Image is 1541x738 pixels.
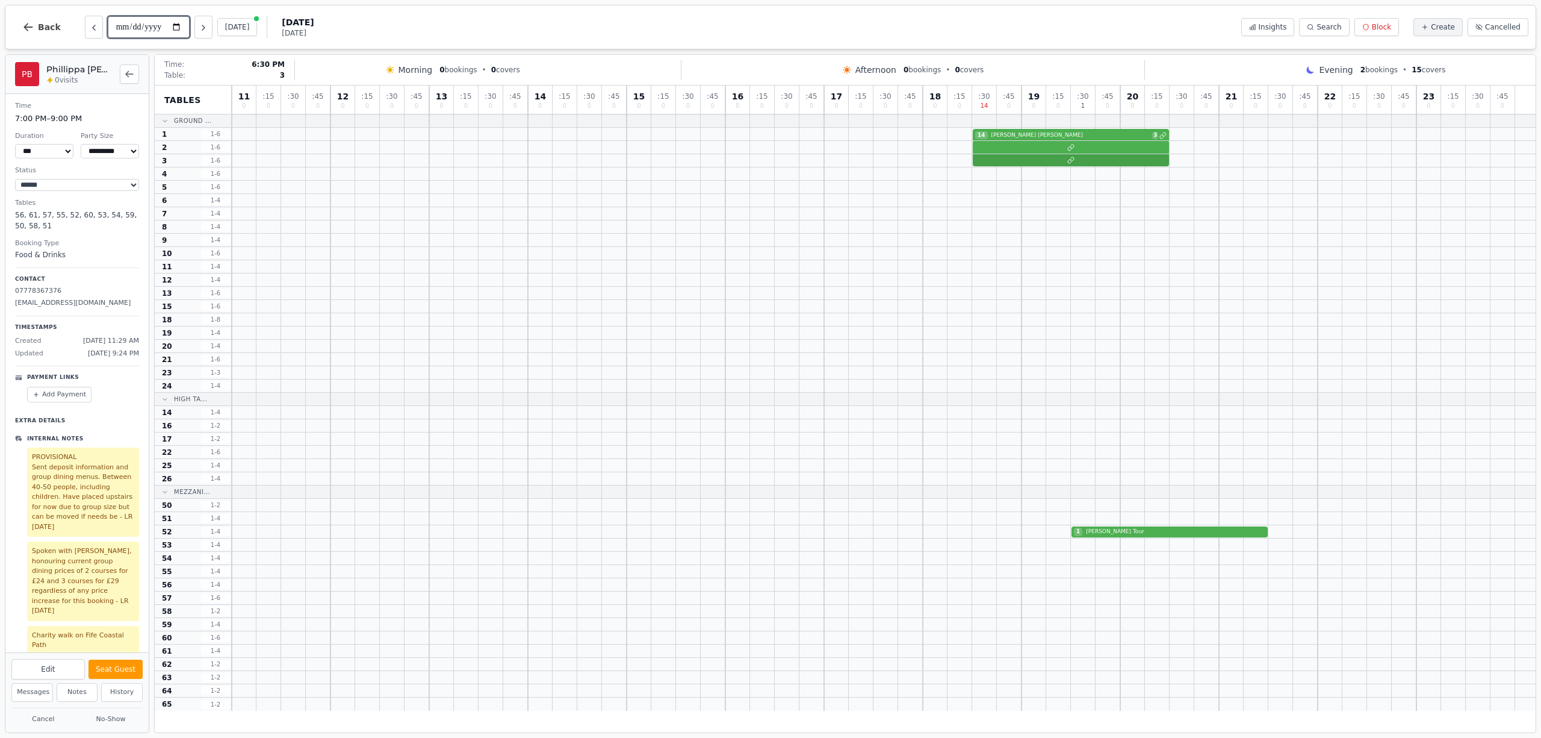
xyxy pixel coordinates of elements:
span: : 15 [1447,93,1459,100]
span: 0 [1155,103,1159,109]
span: 57 [162,593,172,603]
span: 18 [929,92,941,101]
span: 10 [162,249,172,258]
span: Mezzani... [174,487,210,496]
span: 0 [439,103,443,109]
span: 17 [162,434,172,444]
span: 20 [162,342,172,351]
span: 9 [162,236,167,245]
span: 0 [390,103,394,109]
button: Insights [1241,18,1295,36]
span: 56 [162,580,172,590]
span: 0 [637,103,640,109]
span: 0 [884,103,887,109]
span: 1 - 6 [201,448,230,457]
span: 61 [162,646,172,656]
dt: Time [15,101,139,111]
span: covers [955,65,984,75]
span: bookings [439,65,477,75]
span: 0 [785,103,789,109]
span: 26 [162,474,172,484]
span: Back [38,23,61,31]
dt: Tables [15,198,139,208]
span: : 15 [361,93,373,100]
span: : 15 [1052,93,1064,100]
span: 0 [904,66,908,74]
span: 0 [1328,103,1332,109]
span: 64 [162,686,172,696]
span: 0 [439,66,444,74]
span: 51 [162,514,172,524]
span: : 45 [1299,93,1310,100]
button: Cancel [11,712,75,727]
span: 0 [464,103,468,109]
span: 16 [162,421,172,431]
span: 1 - 6 [201,593,230,602]
span: : 30 [879,93,891,100]
span: 1 - 2 [201,434,230,443]
span: : 15 [657,93,669,100]
span: : 30 [1077,93,1088,100]
span: Evening [1319,64,1353,76]
span: : 45 [1200,93,1212,100]
span: : 15 [460,93,471,100]
span: : 30 [1472,93,1483,100]
span: 19 [1028,92,1040,101]
span: 0 [316,103,320,109]
span: : 15 [559,93,570,100]
span: 1 - 4 [201,328,230,337]
span: Search [1316,22,1341,32]
span: 0 [365,103,369,109]
span: 0 [1032,103,1035,109]
span: 0 visits [55,75,78,85]
dd: 7:00 PM – 9:00 PM [15,113,139,125]
span: Insights [1259,22,1287,32]
span: [PERSON_NAME] [PERSON_NAME] [989,131,1152,140]
span: 24 [162,381,172,391]
span: 1 - 4 [201,474,230,483]
span: 1 - 6 [201,130,230,139]
p: PROVISIONAL Sent deposit information and group dining menus. Between 40-50 people, including chil... [32,452,134,532]
dt: Status [15,166,139,176]
span: 0 [933,103,937,109]
span: 13 [162,289,172,298]
span: [DATE] [282,16,314,28]
span: Create [1431,22,1455,32]
span: 0 [1254,103,1257,109]
span: 18 [162,315,172,325]
button: Block [1354,18,1399,36]
span: 12 [337,92,349,101]
span: 0 [1205,103,1208,109]
span: 15 [1412,66,1422,74]
h2: Phillippa [PERSON_NAME] [46,63,113,75]
span: 1 - 4 [201,580,230,589]
span: 62 [162,660,172,669]
span: 65 [162,699,172,709]
span: 1 - 8 [201,315,230,324]
span: : 15 [1151,93,1162,100]
button: No-Show [79,712,143,727]
button: Messages [11,683,53,702]
span: 1 - 2 [201,421,230,430]
span: 0 [1501,103,1504,109]
span: 0 [834,103,838,109]
span: : 15 [1348,93,1360,100]
span: Tables [164,94,201,106]
span: 59 [162,620,172,630]
span: 1 - 4 [201,514,230,523]
span: 0 [1130,103,1134,109]
span: : 30 [386,93,397,100]
span: 0 [1476,103,1480,109]
span: : 30 [682,93,693,100]
p: Charity walk on Fife Coastal Path [32,631,134,651]
span: 1 [1074,528,1082,536]
span: 0 [1402,103,1406,109]
span: 0 [1353,103,1356,109]
span: : 45 [904,93,916,100]
dt: Booking Type [15,239,139,249]
span: 60 [162,633,172,643]
span: 11 [162,262,172,272]
span: 1 - 4 [201,527,230,536]
span: Afternoon [855,64,896,76]
span: bookings [1360,65,1398,75]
